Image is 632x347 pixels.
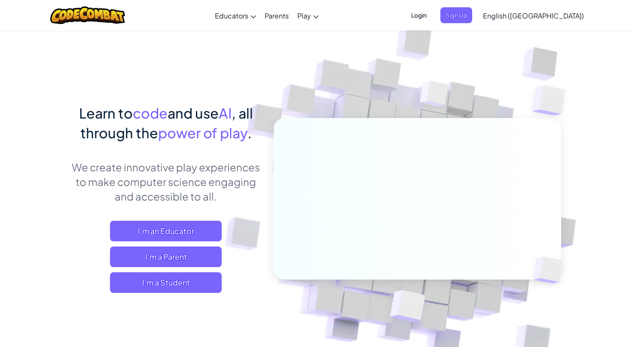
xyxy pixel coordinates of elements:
[110,221,222,241] a: I'm an Educator
[158,124,247,141] span: power of play
[515,64,589,137] img: Overlap cubes
[247,124,252,141] span: .
[110,272,222,293] button: I'm a Student
[50,6,125,24] img: CodeCombat logo
[479,4,588,27] a: English ([GEOGRAPHIC_DATA])
[293,4,323,27] a: Play
[406,7,432,23] button: Login
[440,7,472,23] button: Sign Up
[219,104,232,122] span: AI
[369,272,446,343] img: Overlap cubes
[403,64,465,128] img: Overlap cubes
[297,11,311,20] span: Play
[79,104,133,122] span: Learn to
[110,247,222,267] a: I'm a Parent
[211,4,260,27] a: Educators
[519,239,583,301] img: Overlap cubes
[260,4,293,27] a: Parents
[71,160,261,204] p: We create innovative play experiences to make computer science engaging and accessible to all.
[215,11,248,20] span: Educators
[483,11,584,20] span: English ([GEOGRAPHIC_DATA])
[133,104,168,122] span: code
[168,104,219,122] span: and use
